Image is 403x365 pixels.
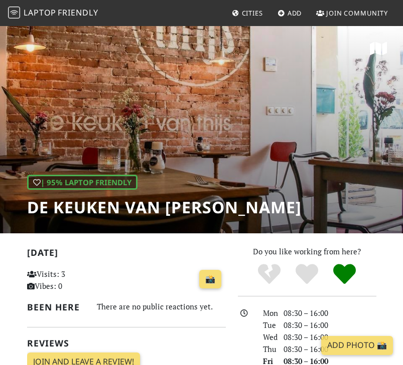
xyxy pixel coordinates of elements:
[278,307,382,319] div: 08:30 – 16:00
[199,270,221,289] a: 📸
[278,331,382,343] div: 08:30 – 16:00
[27,302,85,312] h2: Been here
[278,343,382,355] div: 08:30 – 16:00
[24,7,56,18] span: Laptop
[257,319,278,331] div: Tue
[321,336,393,355] a: Add Photo 📸
[27,338,226,348] h2: Reviews
[312,4,392,22] a: Join Community
[27,198,302,217] h1: De keuken van [PERSON_NAME]
[326,9,388,18] span: Join Community
[274,4,306,22] a: Add
[228,4,267,22] a: Cities
[288,9,302,18] span: Add
[27,268,85,292] p: Visits: 3 Vibes: 0
[288,263,326,285] div: Yes
[58,7,98,18] span: Friendly
[257,307,278,319] div: Mon
[250,263,288,285] div: No
[278,319,382,331] div: 08:30 – 16:00
[27,175,138,190] div: | 95% Laptop Friendly
[27,247,226,262] h2: [DATE]
[326,263,363,285] div: Definitely!
[242,9,263,18] span: Cities
[257,343,278,355] div: Thu
[97,300,225,313] div: There are no public reactions yet.
[8,5,98,22] a: LaptopFriendly LaptopFriendly
[257,331,278,343] div: Wed
[238,245,376,257] p: Do you like working from here?
[8,7,20,19] img: LaptopFriendly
